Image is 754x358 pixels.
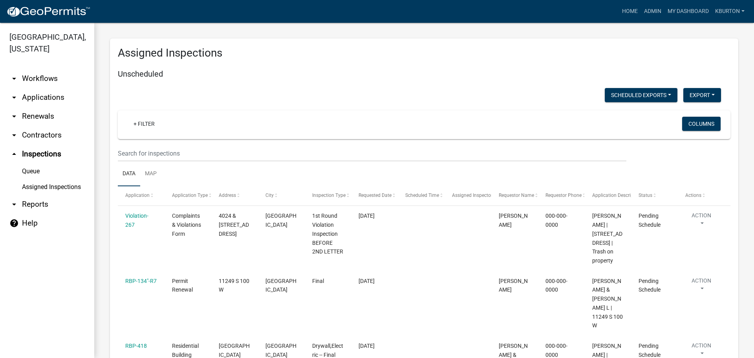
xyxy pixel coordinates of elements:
[359,193,392,198] span: Requested Date
[545,278,567,293] span: 000-000-0000
[712,4,748,19] a: kburton
[359,213,375,219] span: 11/27/2023
[312,193,346,198] span: Inspection Type
[682,117,721,131] button: Columns
[664,4,712,19] a: My Dashboard
[9,74,19,83] i: arrow_drop_down
[304,186,351,205] datatable-header-cell: Inspection Type
[631,186,678,205] datatable-header-cell: Status
[265,213,296,228] span: MEXICO
[592,193,642,198] span: Application Description
[118,186,165,205] datatable-header-cell: Application
[118,46,730,60] h3: Assigned Inspections
[9,218,19,228] i: help
[499,278,528,293] span: Corey
[619,4,641,19] a: Home
[359,278,375,284] span: 06/17/2025
[639,278,661,293] span: Pending Schedule
[398,186,445,205] datatable-header-cell: Scheduled Time
[351,186,398,205] datatable-header-cell: Requested Date
[538,186,585,205] datatable-header-cell: Requestor Phone
[219,278,249,293] span: 11249 S 100 W
[9,112,19,121] i: arrow_drop_down
[265,193,274,198] span: City
[118,145,626,162] input: Search for inspections
[125,213,148,228] a: Violation-267
[140,162,161,187] a: Map
[125,193,150,198] span: Application
[219,193,236,198] span: Address
[127,117,161,131] a: + Filter
[545,193,582,198] span: Requestor Phone
[605,88,677,102] button: Scheduled Exports
[584,186,631,205] datatable-header-cell: Application Description
[639,213,661,228] span: Pending Schedule
[639,343,661,358] span: Pending Schedule
[118,69,730,79] h5: Unscheduled
[545,213,567,228] span: 000-000-0000
[172,213,201,237] span: Complaints & Violations Form
[678,186,725,205] datatable-header-cell: Actions
[685,211,717,231] button: Action
[683,88,721,102] button: Export
[125,278,157,284] a: RBP-134"-R7
[9,200,19,209] i: arrow_drop_down
[312,278,324,284] span: Final
[641,4,664,19] a: Admin
[639,193,652,198] span: Status
[172,193,208,198] span: Application Type
[219,213,249,237] span: 4024 & 4032 N WATER ST
[165,186,211,205] datatable-header-cell: Application Type
[265,343,296,358] span: PERU
[118,162,140,187] a: Data
[452,193,492,198] span: Assigned Inspector
[9,149,19,159] i: arrow_drop_up
[125,343,147,349] a: RBP-418
[211,186,258,205] datatable-header-cell: Address
[9,130,19,140] i: arrow_drop_down
[445,186,491,205] datatable-header-cell: Assigned Inspector
[312,213,343,255] span: 1st Round Violation Inspection BEFORE 2ND LETTER
[685,277,717,296] button: Action
[359,343,375,349] span: 08/28/2025
[499,213,528,228] span: Megan Mongosa
[265,278,296,293] span: Bunker Hill
[545,343,567,358] span: 000-000-0000
[499,193,534,198] span: Requestor Name
[405,193,439,198] span: Scheduled Time
[491,186,538,205] datatable-header-cell: Requestor Name
[592,213,622,264] span: Cooper, Jerry L Sr | 4024 & 4032 N WATER ST | Trash on property
[685,193,701,198] span: Actions
[258,186,305,205] datatable-header-cell: City
[172,278,193,293] span: Permit Renewal
[9,93,19,102] i: arrow_drop_down
[592,278,623,329] span: KEITH, JOHN D & JONI L | 11249 S 100 W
